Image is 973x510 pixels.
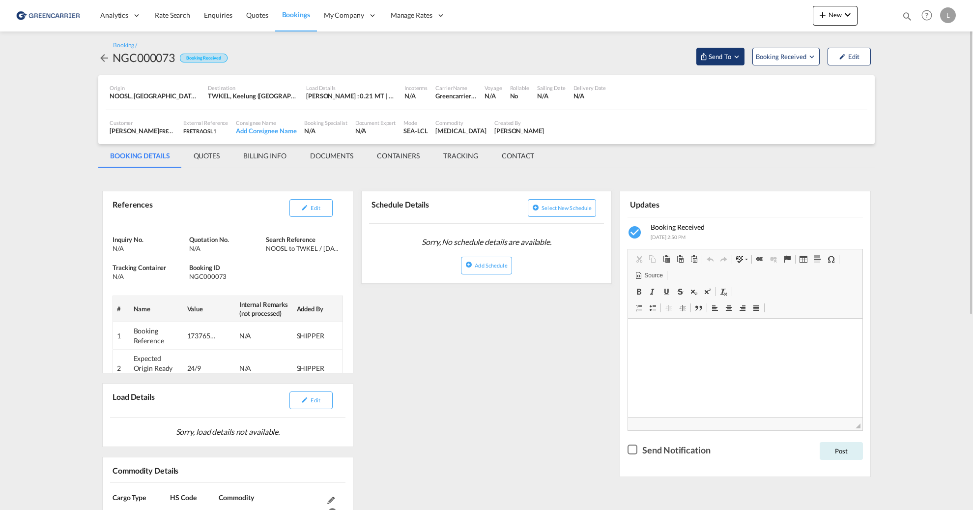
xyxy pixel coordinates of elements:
button: icon-pencilEdit [289,391,333,409]
div: N/A [189,244,263,253]
div: NOOSL, Oslo, Norway, Northern Europe, Europe [110,91,200,100]
td: Expected Origin Ready Date [130,350,183,387]
a: Paste (Ctrl+V) [659,253,673,266]
div: Updates [628,195,743,212]
div: Carrier Name [435,84,477,91]
md-tab-item: DOCUMENTS [298,144,365,168]
span: Quotation No. [189,236,229,243]
div: Sorry, load details not available. [103,422,353,441]
a: Insert/Remove Bulleted List [646,301,659,314]
md-icon: icon-plus 400-fg [817,9,829,21]
div: Jakub Flemming [494,126,544,135]
div: TWKEL, Keelung (Chilung), Taiwan, Province of China, Greater China & Far East Asia, Asia Pacific [208,91,298,100]
div: N/A [485,91,502,100]
div: Commodity Details [110,461,226,479]
div: L [940,7,956,23]
div: Delivery Date [573,84,606,91]
th: Value [183,296,235,322]
span: Send To [708,52,732,61]
span: Rate Search [155,11,190,19]
span: Help [918,7,935,24]
a: Undo (Ctrl+Z) [703,253,717,266]
a: Center [722,301,736,314]
div: Consignee Name [236,119,296,126]
md-icon: icon-plus-circle [532,204,539,211]
div: icon-magnify [902,11,913,26]
div: Mode [403,119,428,126]
span: Add Schedule [475,262,507,269]
span: Booking ID [189,264,220,271]
md-icon: Edit [327,497,335,504]
div: Greencarrier Consolidators [435,91,477,100]
md-tab-item: CONTAINERS [365,144,431,168]
span: Source [643,271,662,280]
a: Link (Ctrl+K) [753,253,767,266]
a: Insert Special Character [824,253,838,266]
div: Sailing Date [537,84,566,91]
div: N/A [239,331,269,341]
div: NGC000073 [189,272,263,281]
a: Align Left [708,301,722,314]
div: Send Notification [642,444,710,456]
a: Bold (Ctrl+B) [632,285,646,298]
a: Justify [749,301,763,314]
a: Subscript [687,285,701,298]
span: Resize [856,423,860,428]
md-icon: icon-chevron-down [842,9,854,21]
a: Insert Horizontal Line [810,253,824,266]
a: Remove Format [717,285,731,298]
md-tab-item: BOOKING DETAILS [98,144,182,168]
a: Cut (Ctrl+X) [632,253,646,266]
a: Copy (Ctrl+C) [646,253,659,266]
div: Origin [110,84,200,91]
span: Quotes [246,11,268,19]
a: Decrease Indent [662,301,676,314]
a: Underline (Ctrl+U) [659,285,673,298]
span: [DATE] 2:50 PM [651,234,686,240]
div: Schedule Details [369,195,485,219]
a: Anchor [780,253,794,266]
span: FRETRAOSL1 [183,128,216,134]
span: Tracking Container [113,264,166,271]
div: Rollable [510,84,529,91]
md-pagination-wrapper: Use the left and right arrow keys to navigate between tabs [98,144,546,168]
a: Align Right [736,301,749,314]
div: icon-arrow-left [98,50,113,65]
a: Redo (Ctrl+Y) [717,253,731,266]
button: icon-pencilEdit [289,199,333,217]
button: Open demo menu [696,48,744,65]
span: Analytics [100,10,128,20]
td: 2 [113,350,130,387]
a: Unlink [767,253,780,266]
div: External Reference [183,119,228,126]
md-icon: icon-plus-circle [465,261,472,268]
a: Table [797,253,810,266]
md-icon: icon-arrow-left [98,52,110,64]
div: [PERSON_NAME] : 0.21 MT | Volumetric Wt : 1.15 CBM | Chargeable Wt : 1.15 W/M [306,91,397,100]
span: Inquiry No. [113,236,143,243]
md-tab-item: CONTACT [490,144,546,168]
button: Open demo menu [752,48,820,65]
img: e39c37208afe11efa9cb1d7a6ea7d6f5.png [15,4,81,27]
button: icon-plus-circleSelect new schedule [528,199,596,217]
md-checkbox: Checkbox No Ink [628,443,710,456]
div: N/A [573,91,606,100]
div: N/A [239,363,269,373]
span: Edit [311,205,320,211]
iframe: Editor, editor2 [628,319,862,417]
th: Name [130,296,183,322]
th: # [113,296,130,322]
span: My Company [324,10,364,20]
div: Document Expert [355,119,396,126]
td: 1 [113,322,130,350]
td: SHIPPER [293,350,343,387]
a: Italic (Ctrl+I) [646,285,659,298]
a: Block Quote [692,301,706,314]
div: NOOSL to TWKEL / 25 Sep 2025 [266,244,340,253]
span: Booking Received [651,223,705,231]
div: N/A [304,126,347,135]
md-tab-item: BILLING INFO [231,144,298,168]
md-icon: icon-pencil [301,204,308,211]
div: N/A [113,244,187,253]
md-icon: icon-pencil [301,396,308,403]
